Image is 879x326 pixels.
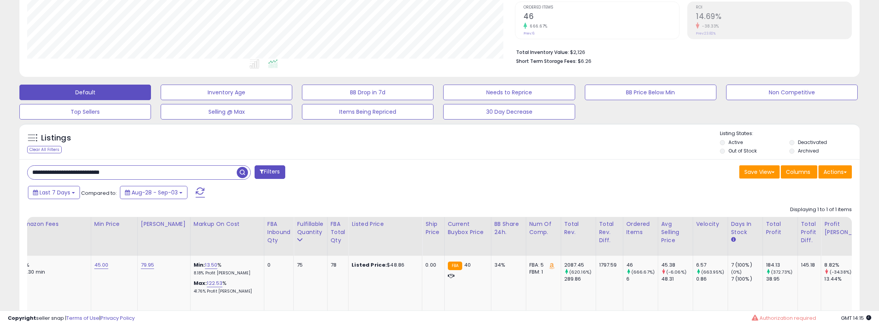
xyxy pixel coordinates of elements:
[731,269,742,275] small: (0%)
[443,85,575,100] button: Needs to Reprice
[28,186,80,199] button: Last 7 Days
[824,220,870,236] div: Profit [PERSON_NAME]
[516,58,577,64] b: Short Term Storage Fees:
[771,269,792,275] small: (372.73%)
[21,262,85,269] div: 15%
[516,47,846,56] li: $2,126
[255,165,285,179] button: Filters
[798,139,827,146] label: Deactivated
[726,85,858,100] button: Non Competitive
[205,261,217,269] a: 13.50
[739,165,780,179] button: Save View
[728,147,757,154] label: Out of Stock
[94,220,134,228] div: Min Price
[425,262,438,269] div: 0.00
[120,186,187,199] button: Aug-28 - Sep-03
[798,147,819,154] label: Archived
[631,269,655,275] small: (666.67%)
[524,12,679,23] h2: 46
[599,262,617,269] div: 1797.59
[841,314,871,322] span: 2025-09-12 14:15 GMT
[661,276,693,283] div: 48.31
[824,262,874,269] div: 8.82%
[448,262,462,270] small: FBA
[818,165,852,179] button: Actions
[527,23,548,29] small: 666.67%
[626,276,658,283] div: 6
[66,314,99,322] a: Terms of Use
[132,189,178,196] span: Aug-28 - Sep-03
[40,189,70,196] span: Last 7 Days
[352,262,416,269] div: $48.86
[194,280,258,294] div: %
[696,262,728,269] div: 6.57
[786,168,810,176] span: Columns
[19,104,151,120] button: Top Sellers
[731,220,759,236] div: Days In Stock
[599,220,620,244] div: Total Rev. Diff.
[529,220,558,236] div: Num of Comp.
[766,262,798,269] div: 184.13
[194,261,205,269] b: Min:
[626,262,658,269] div: 46
[302,85,433,100] button: BB Drop in 7d
[701,269,724,275] small: (663.95%)
[302,104,433,120] button: Items Being Repriced
[352,261,387,269] b: Listed Price:
[661,220,690,244] div: Avg Selling Price
[731,262,763,269] div: 7 (100%)
[207,279,222,287] a: 122.53
[696,12,851,23] h2: 14.69%
[27,146,62,153] div: Clear All Filters
[578,57,591,65] span: $6.26
[666,269,687,275] small: (-6.06%)
[494,262,520,269] div: 34%
[699,23,719,29] small: -38.33%
[194,279,207,287] b: Max:
[161,104,292,120] button: Selling @ Max
[524,31,534,36] small: Prev: 6
[267,220,291,244] div: FBA inbound Qty
[8,315,135,322] div: seller snap | |
[564,276,596,283] div: 289.86
[297,262,321,269] div: 75
[720,130,860,137] p: Listing States:
[731,236,736,243] small: Days In Stock.
[443,104,575,120] button: 30 Day Decrease
[529,262,555,269] div: FBA: 5
[101,314,135,322] a: Privacy Policy
[830,269,851,275] small: (-34.38%)
[21,220,88,228] div: Amazon Fees
[801,262,815,269] div: 145.18
[331,220,345,244] div: FBA Total Qty
[564,220,593,236] div: Total Rev.
[141,261,154,269] a: 79.95
[516,49,569,55] b: Total Inventory Value:
[696,5,851,10] span: ROI
[696,31,716,36] small: Prev: 23.82%
[529,269,555,276] div: FBM: 1
[524,5,679,10] span: Ordered Items
[824,276,874,283] div: 13.44%
[194,271,258,276] p: 8.18% Profit [PERSON_NAME]
[94,261,109,269] a: 45.00
[194,220,261,228] div: Markup on Cost
[585,85,716,100] button: BB Price Below Min
[790,206,852,213] div: Displaying 1 to 1 of 1 items
[194,289,258,294] p: 41.76% Profit [PERSON_NAME]
[19,85,151,100] button: Default
[494,220,523,236] div: BB Share 24h.
[661,262,693,269] div: 45.38
[464,261,471,269] span: 40
[731,276,763,283] div: 7 (100%)
[161,85,292,100] button: Inventory Age
[41,133,71,144] h5: Listings
[8,314,36,322] strong: Copyright
[141,220,187,228] div: [PERSON_NAME]
[696,220,725,228] div: Velocity
[448,220,488,236] div: Current Buybox Price
[267,262,288,269] div: 0
[696,276,728,283] div: 0.86
[194,262,258,276] div: %
[81,189,117,197] span: Compared to:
